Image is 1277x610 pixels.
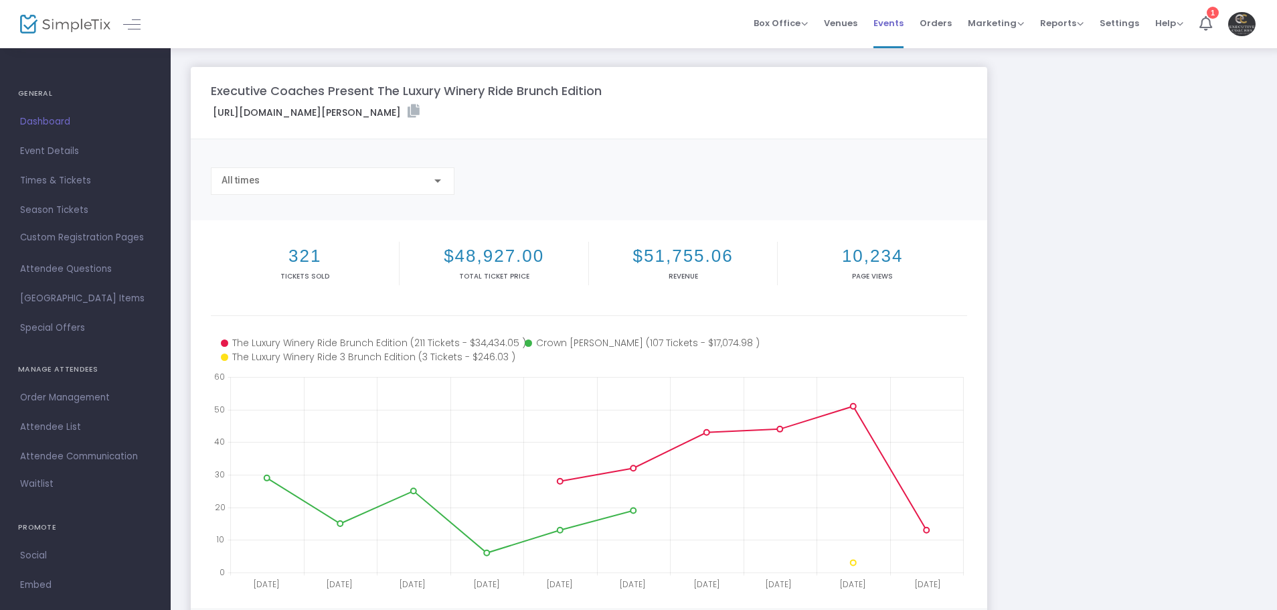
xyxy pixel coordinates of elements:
h2: $48,927.00 [402,246,585,266]
h4: GENERAL [18,80,153,107]
text: [DATE] [620,579,645,590]
text: 0 [220,566,225,578]
h2: $51,755.06 [592,246,774,266]
text: [DATE] [254,579,279,590]
text: [DATE] [547,579,572,590]
text: 50 [214,403,225,414]
span: Help [1155,17,1183,29]
span: Marketing [968,17,1024,29]
text: [DATE] [474,579,499,590]
span: Embed [20,577,151,594]
span: Order Management [20,389,151,406]
h4: PROMOTE [18,514,153,541]
span: Orders [920,6,952,40]
h4: MANAGE ATTENDEES [18,356,153,383]
p: Revenue [592,271,774,281]
h2: 321 [214,246,396,266]
text: 40 [214,436,225,447]
span: Settings [1100,6,1139,40]
p: Tickets sold [214,271,396,281]
text: [DATE] [694,579,719,590]
span: Reports [1040,17,1084,29]
span: Attendee List [20,418,151,436]
span: Attendee Questions [20,260,151,278]
span: Season Tickets [20,202,151,219]
label: [URL][DOMAIN_NAME][PERSON_NAME] [213,104,420,120]
p: Total Ticket Price [402,271,585,281]
span: Venues [824,6,857,40]
span: Waitlist [20,477,54,491]
text: 20 [215,501,226,512]
span: All times [222,175,260,185]
text: [DATE] [840,579,865,590]
div: 1 [1207,6,1219,18]
text: [DATE] [400,579,425,590]
h2: 10,234 [780,246,964,266]
span: Social [20,547,151,564]
span: Box Office [754,17,808,29]
span: Special Offers [20,319,151,337]
text: 30 [215,469,225,480]
span: Times & Tickets [20,172,151,189]
span: Events [873,6,904,40]
text: [DATE] [327,579,352,590]
span: Custom Registration Pages [20,231,144,244]
m-panel-title: Executive Coaches Present The Luxury Winery Ride Brunch Edition [211,82,602,100]
span: Event Details [20,143,151,160]
text: 60 [214,371,225,382]
text: 10 [216,534,224,545]
text: [DATE] [766,579,791,590]
text: [DATE] [915,579,940,590]
span: Dashboard [20,113,151,131]
p: Page Views [780,271,964,281]
span: [GEOGRAPHIC_DATA] Items [20,290,151,307]
span: Attendee Communication [20,448,151,465]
